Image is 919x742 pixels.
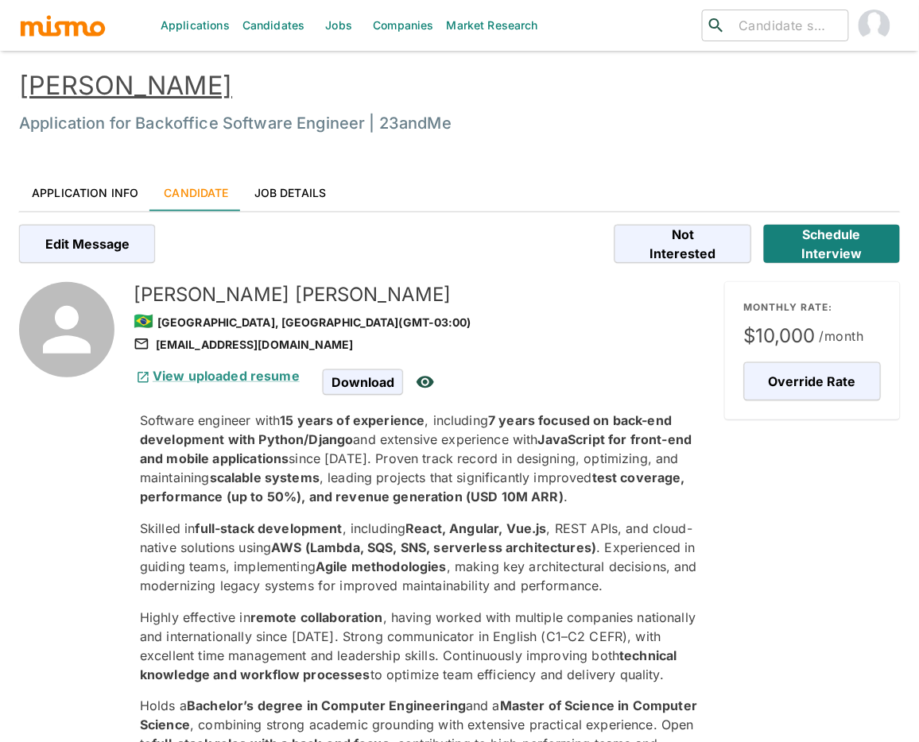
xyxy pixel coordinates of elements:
p: Skilled in , including , REST APIs, and cloud-native solutions using . Experienced in guiding tea... [140,519,712,595]
button: Schedule Interview [764,225,900,263]
a: Application Info [19,173,151,211]
button: Not Interested [615,225,750,263]
strong: React, Angular, Vue.js [405,520,546,536]
strong: Bachelor’s degree in Computer Engineering [187,698,466,714]
a: Candidate [151,173,241,211]
a: View uploaded resume [134,368,300,384]
strong: 15 years of experience [280,412,425,428]
span: 🇧🇷 [134,311,153,330]
h6: Application for Backoffice Software Engineer | 23andMe [19,110,900,136]
strong: remote collaboration [250,609,383,625]
img: Carmen Vilachá [859,10,890,41]
a: Download [323,375,403,388]
span: Download [323,369,403,395]
input: Candidate search [732,14,842,37]
p: Software engineer with , including and extensive experience with since [DATE]. Proven track recor... [140,411,712,506]
div: [GEOGRAPHIC_DATA], [GEOGRAPHIC_DATA] (GMT-03:00) [134,307,712,334]
button: Override Rate [744,362,881,400]
h5: [PERSON_NAME] [PERSON_NAME] [134,282,712,307]
strong: scalable systems [210,470,320,485]
a: [PERSON_NAME] [19,70,232,101]
img: logo [19,14,107,37]
p: Highly effective in , having worked with multiple companies nationally and internationally since ... [140,608,712,684]
div: [EMAIL_ADDRESS][DOMAIN_NAME] [134,335,712,354]
strong: full-stack development [196,520,343,536]
strong: Agile methodologies [316,558,447,574]
p: MONTHLY RATE: [744,301,881,314]
a: Job Details [242,173,339,211]
strong: AWS (Lambda, SQS, SNS, serverless architectures) [271,539,596,555]
span: $10,000 [744,323,881,349]
button: Edit Message [19,225,155,263]
span: /month [820,325,864,347]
